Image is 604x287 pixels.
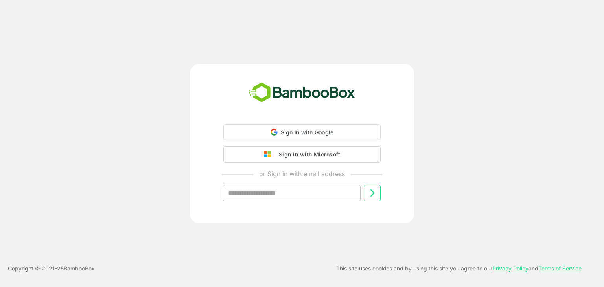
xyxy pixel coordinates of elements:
[259,169,345,178] p: or Sign in with email address
[336,264,582,273] p: This site uses cookies and by using this site you agree to our and
[223,146,381,163] button: Sign in with Microsoft
[538,265,582,272] a: Terms of Service
[244,80,359,106] img: bamboobox
[264,151,275,158] img: google
[492,265,528,272] a: Privacy Policy
[281,129,334,136] span: Sign in with Google
[223,124,381,140] div: Sign in with Google
[8,264,95,273] p: Copyright © 2021- 25 BambooBox
[275,149,340,160] div: Sign in with Microsoft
